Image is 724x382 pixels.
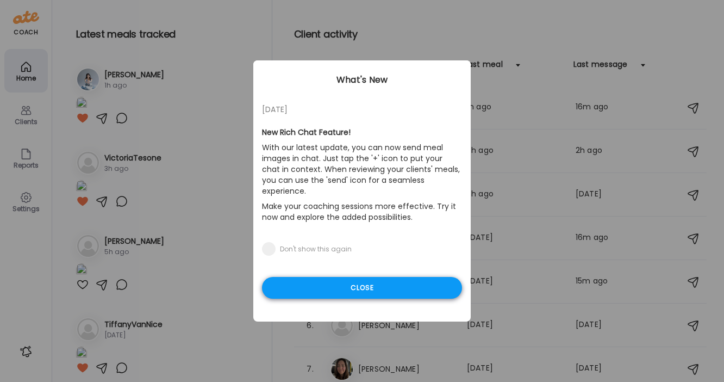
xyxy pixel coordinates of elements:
[262,103,462,116] div: [DATE]
[262,277,462,299] div: Close
[253,73,471,87] div: What's New
[262,127,351,138] b: New Rich Chat Feature!
[262,140,462,199] p: With our latest update, you can now send meal images in chat. Just tap the '+' icon to put your c...
[280,245,352,254] div: Don't show this again
[262,199,462,225] p: Make your coaching sessions more effective. Try it now and explore the added possibilities.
